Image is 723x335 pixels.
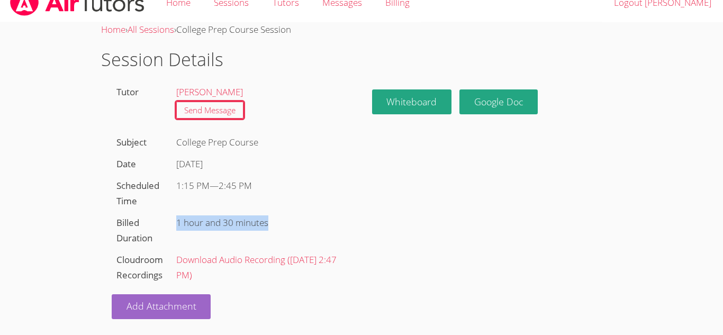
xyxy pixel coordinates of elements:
[219,179,252,192] span: 2:45 PM
[101,23,125,35] a: Home
[176,253,337,281] span: [DATE] 2:47 PM
[176,23,291,35] span: College Prep Course Session
[101,46,622,73] h1: Session Details
[176,179,210,192] span: 1:15 PM
[116,216,152,244] label: Billed Duration
[128,23,174,35] a: All Sessions
[101,22,622,38] div: › ›
[459,89,538,114] a: Google Doc
[171,212,351,234] div: 1 hour and 30 minutes
[171,132,351,153] div: College Prep Course
[116,158,136,170] label: Date
[176,178,346,194] div: —
[176,102,243,119] a: Send Message
[116,86,139,98] label: Tutor
[176,157,346,172] div: [DATE]
[116,136,147,148] label: Subject
[372,89,452,114] button: Whiteboard
[176,253,337,281] a: Download Audio Recording ([DATE] 2:47 PM)
[176,86,243,98] a: [PERSON_NAME]
[116,179,159,207] label: Scheduled Time
[112,294,211,319] a: Add Attachment
[116,253,163,281] label: Cloudroom Recordings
